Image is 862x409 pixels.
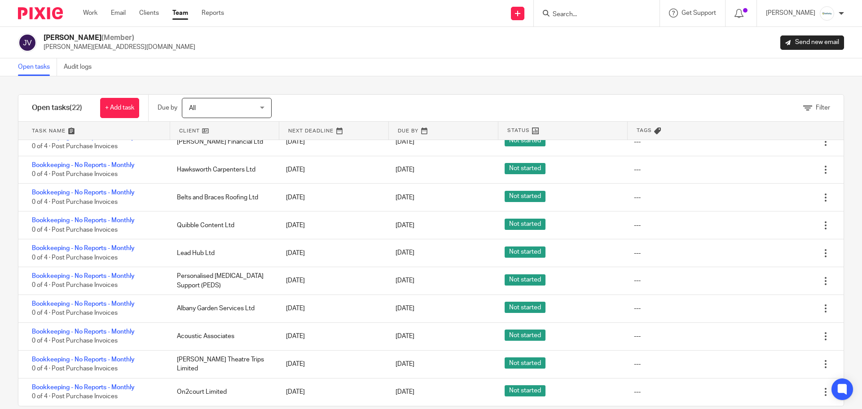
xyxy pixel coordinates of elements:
span: 0 of 4 · Post Purchase Invoices [32,310,118,317]
span: [DATE] [396,194,414,201]
span: [DATE] [396,250,414,256]
span: 0 of 4 · Post Purchase Invoices [32,393,118,400]
div: [DATE] [277,189,386,207]
div: Quibble Content Ltd [168,216,277,234]
span: 0 of 4 · Post Purchase Invoices [32,199,118,205]
a: Bookkeeping - No Reports - Monthly [32,301,135,307]
div: --- [634,332,641,341]
p: [PERSON_NAME][EMAIL_ADDRESS][DOMAIN_NAME] [44,43,195,52]
span: 0 of 4 · Post Purchase Invoices [32,338,118,344]
a: Send new email [780,35,844,50]
a: Work [83,9,97,18]
input: Search [552,11,633,19]
a: Reports [202,9,224,18]
div: [PERSON_NAME] Financial Ltd [168,133,277,151]
a: Bookkeeping - No Reports - Monthly [32,329,135,335]
a: Audit logs [64,58,98,76]
span: Not started [505,135,545,146]
span: [DATE] [396,278,414,284]
span: Not started [505,357,545,369]
div: --- [634,221,641,230]
div: [DATE] [277,272,386,290]
div: Belts and Braces Roofing Ltd [168,189,277,207]
a: Bookkeeping - No Reports - Monthly [32,189,135,196]
span: Get Support [682,10,716,16]
span: [DATE] [396,333,414,339]
div: [DATE] [277,383,386,401]
span: (22) [70,104,82,111]
span: 0 of 4 · Post Purchase Invoices [32,282,118,289]
div: [DATE] [277,299,386,317]
div: --- [634,360,641,369]
div: Lead Hub Ltd [168,244,277,262]
div: [DATE] [277,216,386,234]
span: 0 of 4 · Post Purchase Invoices [32,143,118,150]
div: --- [634,276,641,285]
span: Status [507,127,530,134]
a: + Add task [100,98,139,118]
img: Pixie [18,7,63,19]
div: [DATE] [277,327,386,345]
a: Team [172,9,188,18]
a: Bookkeeping - No Reports - Monthly [32,134,135,141]
span: [DATE] [396,361,414,367]
div: [DATE] [277,133,386,151]
a: Clients [139,9,159,18]
span: Not started [505,191,545,202]
span: Not started [505,219,545,230]
div: --- [634,137,641,146]
h1: Open tasks [32,103,82,113]
h2: [PERSON_NAME] [44,33,195,43]
a: Open tasks [18,58,57,76]
div: Hawksworth Carpenters Ltd [168,161,277,179]
span: [DATE] [396,305,414,312]
p: Due by [158,103,177,112]
span: [DATE] [396,389,414,395]
div: [DATE] [277,355,386,373]
div: --- [634,165,641,174]
span: [DATE] [396,222,414,229]
a: Email [111,9,126,18]
span: 0 of 4 · Post Purchase Invoices [32,171,118,177]
div: [PERSON_NAME] Theatre Trips Limited [168,351,277,378]
span: All [189,105,196,111]
span: [DATE] [396,167,414,173]
span: Not started [505,274,545,286]
div: [DATE] [277,244,386,262]
a: Bookkeeping - No Reports - Monthly [32,162,135,168]
span: Not started [505,163,545,174]
div: Albany Garden Services Ltd [168,299,277,317]
span: [DATE] [396,139,414,145]
span: Tags [637,127,652,134]
a: Bookkeeping - No Reports - Monthly [32,273,135,279]
div: On2court Limited [168,383,277,401]
img: Infinity%20Logo%20with%20Whitespace%20.png [820,6,834,21]
span: Not started [505,246,545,258]
a: Bookkeeping - No Reports - Monthly [32,356,135,363]
div: --- [634,193,641,202]
a: Bookkeeping - No Reports - Monthly [32,384,135,391]
span: 0 of 4 · Post Purchase Invoices [32,365,118,372]
span: Not started [505,330,545,341]
span: 0 of 4 · Post Purchase Invoices [32,227,118,233]
div: Acoustic Associates [168,327,277,345]
div: --- [634,249,641,258]
div: --- [634,387,641,396]
span: Not started [505,385,545,396]
span: 0 of 4 · Post Purchase Invoices [32,255,118,261]
span: Not started [505,302,545,313]
div: Personalised [MEDICAL_DATA] Support (PEDS) [168,267,277,295]
span: Filter [816,105,830,111]
img: svg%3E [18,33,37,52]
div: [DATE] [277,161,386,179]
p: [PERSON_NAME] [766,9,815,18]
span: (Member) [101,34,134,41]
a: Bookkeeping - No Reports - Monthly [32,245,135,251]
div: --- [634,304,641,313]
a: Bookkeeping - No Reports - Monthly [32,217,135,224]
